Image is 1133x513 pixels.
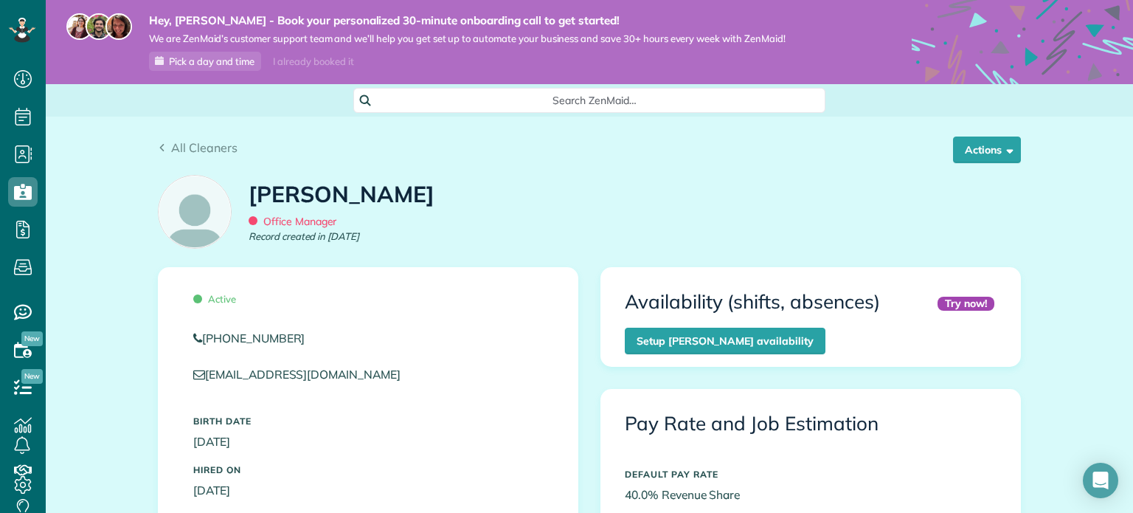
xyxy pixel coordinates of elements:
a: [PHONE_NUMBER] [193,330,543,347]
a: [EMAIL_ADDRESS][DOMAIN_NAME] [193,367,415,382]
div: Try now! [938,297,994,311]
span: Active [193,293,236,305]
p: 40.0% Revenue Share [625,486,997,503]
h5: DEFAULT PAY RATE [625,469,997,479]
span: New [21,369,43,384]
div: I already booked it [264,52,362,71]
span: Pick a day and time [169,55,254,67]
h1: [PERSON_NAME] [249,182,434,207]
h5: Hired On [193,465,543,475]
button: Actions [953,137,1021,163]
p: [DATE] [193,433,543,450]
a: Setup [PERSON_NAME] availability [625,328,825,354]
img: maria-72a9807cf96188c08ef61303f053569d2e2a8a1cde33d635c8a3ac13582a053d.jpg [66,13,93,40]
img: michelle-19f622bdf1676172e81f8f8fba1fb50e276960ebfe0243fe18214015130c80e4.jpg [105,13,132,40]
span: New [21,331,43,346]
h3: Availability (shifts, absences) [625,292,880,313]
span: All Cleaners [171,140,238,155]
div: Open Intercom Messenger [1083,463,1118,498]
img: employee_icon-c2f8239691d896a72cdd9dc41cfb7b06f9d69bdd837a2ad469be8ff06ab05b5f.png [159,176,231,248]
em: Record created in [DATE] [249,230,359,244]
span: Office Manager [249,215,336,228]
img: jorge-587dff0eeaa6aab1f244e6dc62b8924c3b6ad411094392a53c71c6c4a576187d.jpg [86,13,112,40]
p: [DATE] [193,482,543,499]
h5: Birth Date [193,416,543,426]
strong: Hey, [PERSON_NAME] - Book your personalized 30-minute onboarding call to get started! [149,13,786,28]
span: We are ZenMaid’s customer support team and we’ll help you get set up to automate your business an... [149,32,786,45]
h3: Pay Rate and Job Estimation [625,413,997,435]
a: Pick a day and time [149,52,261,71]
a: All Cleaners [158,139,238,156]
